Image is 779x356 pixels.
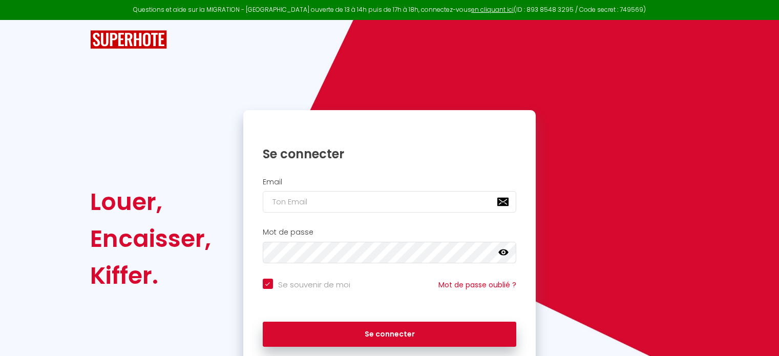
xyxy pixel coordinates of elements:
[438,280,516,290] a: Mot de passe oublié ?
[263,178,517,186] h2: Email
[471,5,514,14] a: en cliquant ici
[90,30,167,49] img: SuperHote logo
[263,228,517,237] h2: Mot de passe
[263,322,517,347] button: Se connecter
[90,183,211,220] div: Louer,
[263,146,517,162] h1: Se connecter
[263,191,517,213] input: Ton Email
[90,257,211,294] div: Kiffer.
[90,220,211,257] div: Encaisser,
